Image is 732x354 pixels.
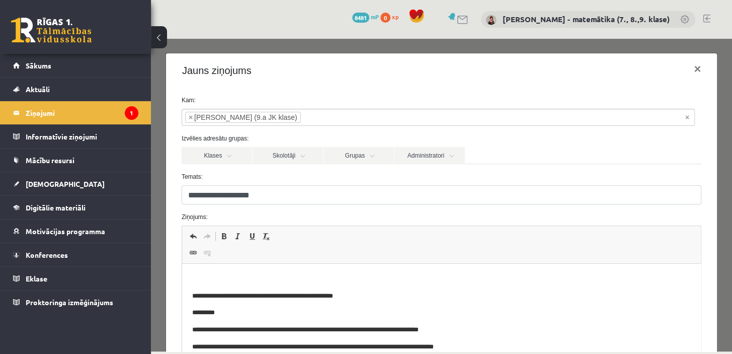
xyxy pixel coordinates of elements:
[26,125,138,148] legend: Informatīvie ziņojumi
[49,191,63,204] a: Atkārtot (vadīšanas taustiņš+Y)
[34,73,150,84] li: Toms Dombrovskis (9.a JK klase)
[173,108,243,125] a: Grupas
[392,13,398,21] span: xp
[13,220,138,243] a: Motivācijas programma
[26,298,113,307] span: Proktoringa izmēģinājums
[13,149,138,172] a: Mācību resursi
[534,74,538,84] span: Noņemt visus vienumus
[13,54,138,77] a: Sākums
[13,125,138,148] a: Informatīvie ziņojumi
[31,24,101,39] h4: Jauns ziņojums
[26,274,47,283] span: Eklase
[13,243,138,266] a: Konferences
[31,225,550,326] iframe: Bagātinātā teksta redaktors, wiswyg-editor-47433857775560-1758270779-578
[13,291,138,314] a: Proktoringa izmēģinājums
[371,13,379,21] span: mP
[26,179,105,188] span: [DEMOGRAPHIC_DATA]
[23,57,558,66] label: Kam:
[23,133,558,143] label: Temats:
[11,18,92,43] a: Rīgas 1. Tālmācības vidusskola
[66,191,80,204] a: Treknraksts (vadīšanas taustiņš+B)
[380,13,403,21] a: 0 xp
[13,267,138,290] a: Eklase
[13,101,138,124] a: Ziņojumi1
[535,16,558,44] button: ×
[31,108,101,125] a: Klases
[26,85,50,94] span: Aktuāli
[23,95,558,104] label: Izvēlies adresātu grupas:
[35,191,49,204] a: Atcelt (vadīšanas taustiņš+Z)
[13,172,138,195] a: [DEMOGRAPHIC_DATA]
[26,250,68,259] span: Konferences
[26,227,105,236] span: Motivācijas programma
[35,207,49,221] a: Saite (vadīšanas taustiņš+K)
[352,13,379,21] a: 8481 mP
[26,156,74,165] span: Mācību resursi
[125,106,138,120] i: 1
[13,78,138,101] a: Aktuāli
[243,108,314,125] a: Administratori
[108,191,122,204] a: Noņemt stilus
[352,13,369,23] span: 8481
[94,191,108,204] a: Pasvītrojums (vadīšanas taustiņš+U)
[26,203,86,212] span: Digitālie materiāli
[380,13,390,23] span: 0
[10,10,509,139] body: Bagātinātā teksta redaktors, wiswyg-editor-47433857775560-1758270779-578
[80,191,94,204] a: Slīpraksts (vadīšanas taustiņš+I)
[23,174,558,183] label: Ziņojums:
[38,74,42,84] span: ×
[486,15,496,25] img: Irēna Roze - matemātika (7., 8.,9. klase)
[503,14,670,24] a: [PERSON_NAME] - matemātika (7., 8.,9. klase)
[26,101,138,124] legend: Ziņojumi
[49,207,63,221] a: Atsaistīt
[26,61,51,70] span: Sākums
[13,196,138,219] a: Digitālie materiāli
[102,108,172,125] a: Skolotāji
